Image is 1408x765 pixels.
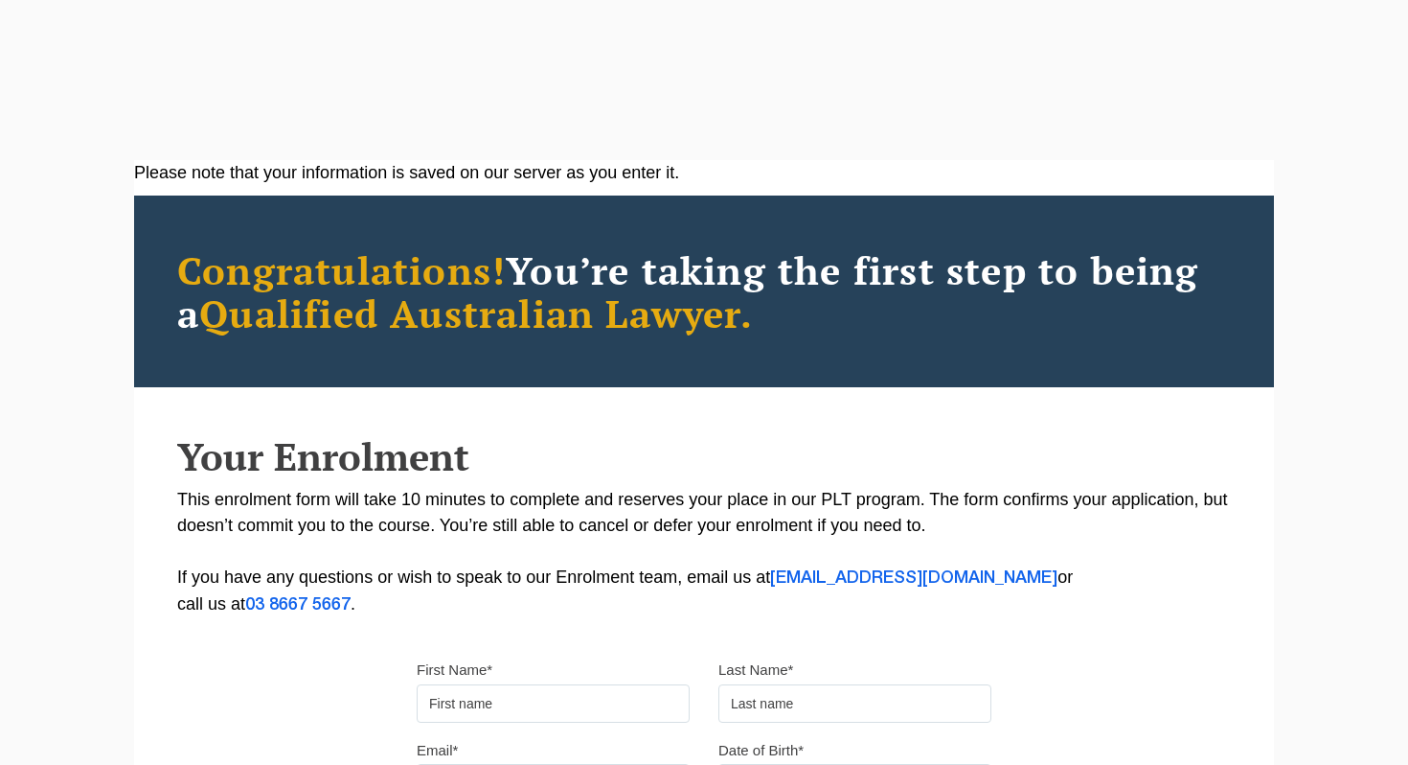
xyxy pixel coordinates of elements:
span: Qualified Australian Lawyer. [199,288,753,338]
label: Last Name* [718,661,793,680]
label: Email* [417,741,458,760]
a: 03 8667 5667 [245,597,351,613]
a: [EMAIL_ADDRESS][DOMAIN_NAME] [770,570,1057,586]
input: First name [417,684,690,723]
label: Date of Birth* [718,741,804,760]
h2: Your Enrolment [177,435,1231,477]
p: This enrolment form will take 10 minutes to complete and reserves your place in our PLT program. ... [177,487,1231,618]
h2: You’re taking the first step to being a [177,248,1231,335]
span: Congratulations! [177,244,506,295]
input: Last name [718,684,991,723]
div: Please note that your information is saved on our server as you enter it. [134,160,1274,186]
label: First Name* [417,661,492,680]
